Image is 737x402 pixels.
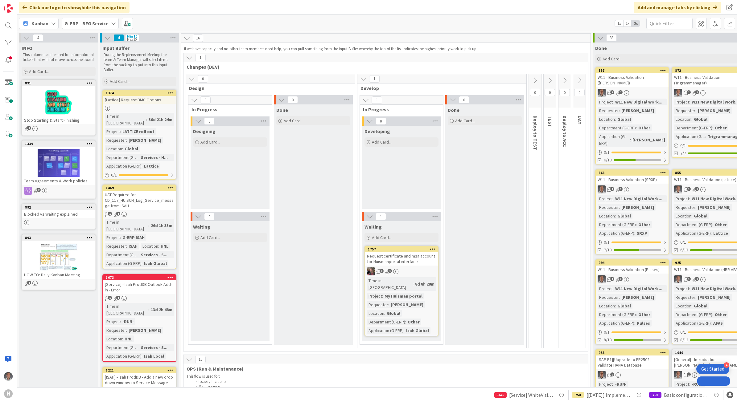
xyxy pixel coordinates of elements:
a: 1757Request certificate and msa account for Huismanportal interfaceBFTime in [GEOGRAPHIC_DATA]:8d... [364,246,438,336]
div: Department (G-ERP) [105,154,138,161]
div: 994W11 - Business Validation (Pulses) [596,260,669,274]
span: : [120,128,121,135]
div: 893HOW TO: Daily Kanban Meeting [22,235,95,279]
div: Application (G-ERP) [674,133,705,140]
span: 1 [27,281,31,285]
div: [PERSON_NAME] [389,301,425,308]
div: Application (G-ERP) [367,327,404,334]
div: Department (G-ERP) [105,344,138,351]
span: 1 [619,187,623,191]
div: 938[SAP B1][Upgrade to FP2502] - Validate HANA Database [596,350,669,369]
div: Department (G-ERP) [105,251,138,258]
div: 891 [25,81,95,85]
span: Add Card... [284,118,303,124]
div: Request certificate and msa account for Huismanportal interface [365,252,438,266]
span: : [695,107,696,114]
div: 891Stop Starting & Start Finishing [22,80,95,124]
div: 891 [22,80,95,86]
span: Add Card... [29,69,49,74]
div: 994 [596,260,669,266]
a: 1469UAT Required for CD_117_HUISCH_Log_Service_message from ISAHTime in [GEOGRAPHIC_DATA]:26d 1h ... [102,185,176,269]
img: PS [598,275,606,283]
div: PS [596,89,669,97]
div: 868 [596,170,669,176]
div: Department (G-ERP) [367,319,405,325]
div: Requester [674,204,695,211]
div: Location [674,116,691,123]
span: 0 / 1 [680,239,686,246]
span: : [615,213,616,219]
div: Department (G-ERP) [674,311,712,318]
span: : [146,116,147,123]
span: 1 [695,187,699,191]
div: Application (G-ERP) [674,320,711,327]
span: 1 [108,212,112,216]
div: Services - H... [139,154,169,161]
span: : [404,327,405,334]
a: 1339Team Agreements & Work policies [22,140,96,199]
div: Other [713,311,728,318]
div: ISAH [127,243,139,250]
div: -RUN- [121,318,135,325]
div: Project [367,293,382,299]
span: 1 [108,296,112,300]
div: 0/1 [596,328,669,336]
div: 0/1 [596,148,669,156]
div: Other [406,319,421,325]
span: 1 [695,90,699,94]
div: Location [598,303,615,309]
div: Pulses [635,320,652,327]
span: : [695,204,696,211]
span: : [388,301,389,308]
div: 892 [25,205,95,209]
div: PS [596,185,669,193]
div: Global [123,145,140,152]
div: Isah Global [142,260,168,267]
div: Requester [105,327,126,334]
img: PS [674,185,682,193]
span: : [712,221,713,228]
div: Location [598,116,615,123]
span: Add Card... [455,118,475,124]
span: : [691,213,692,219]
span: : [382,293,383,299]
div: Global [692,303,709,309]
div: Time in [GEOGRAPHIC_DATA] [105,113,146,126]
div: 1757Request certificate and msa account for Huismanportal interface [365,246,438,266]
span: 0 / 1 [680,142,686,149]
span: 2 [380,269,384,273]
span: Add Card... [603,56,622,62]
span: 1 [687,277,691,281]
span: : [138,344,139,351]
div: 0/1 [596,238,669,246]
div: HOW TO: Daily Kanban Meeting [22,271,95,279]
div: Application (G-ERP) [598,133,630,147]
div: My Huisman portal [383,293,424,299]
div: UAT Required for CD_117_HUISCH_Log_Service_message from ISAH [103,191,176,210]
div: Lattice [712,230,730,237]
span: 1 [695,277,699,281]
a: 994W11 - Business Validation (Pulses)PSProject:W11 New Digital Work...Requester:[PERSON_NAME]Loca... [595,259,669,344]
span: : [619,294,620,301]
img: Visit kanbanzone.com [4,4,13,13]
div: G-ERP ISAH [121,234,146,241]
span: 1 [610,90,614,94]
span: 1 [116,296,120,300]
span: 0 / 1 [604,239,610,246]
div: Project [674,195,689,202]
div: Department (G-ERP) [598,221,636,228]
div: HNL [159,243,170,250]
div: 1339Team Agreements & Work policies [22,141,95,185]
div: 1374 [106,91,176,95]
span: : [138,154,139,161]
div: 1339 [22,141,95,147]
div: Lattice [142,163,160,169]
span: 0 / 1 [111,172,117,178]
div: Team Agreements & Work policies [22,177,95,185]
div: W11 - Business Validation (Pulses) [596,266,669,274]
span: : [619,107,620,114]
div: Location [141,243,158,250]
span: : [711,230,712,237]
span: : [120,318,121,325]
